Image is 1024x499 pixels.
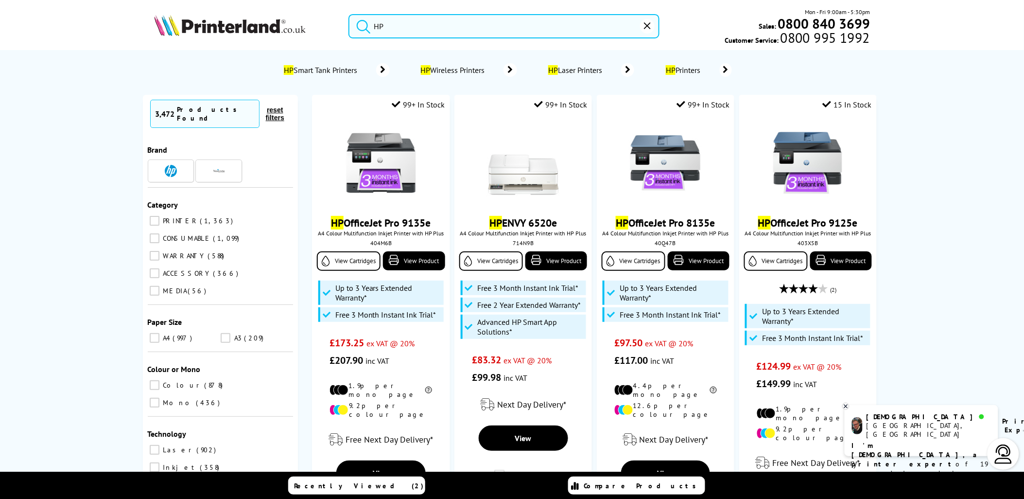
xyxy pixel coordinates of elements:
input: WARRANTY 588 [150,251,159,261]
span: 878 [205,381,226,390]
input: Search produc [348,14,660,38]
span: Colour [161,381,204,390]
label: Add to Compare [494,470,554,488]
span: Technology [148,429,187,439]
div: modal_delivery [317,426,445,453]
span: 56 [188,286,209,295]
span: WARRANTY [161,251,207,260]
span: Wireless Printers [419,65,489,75]
b: 0800 840 3699 [778,15,870,33]
span: Recently Viewed (2) [294,481,424,490]
a: Compare Products [568,477,705,495]
span: ex VAT @ 20% [366,339,415,348]
img: hp-officejet-pro-9135e-front-new-small.jpg [345,126,417,199]
a: HPENVY 6520e [489,216,557,230]
span: Next Day Delivery* [497,399,566,410]
a: View [336,461,426,486]
span: Free 3 Month Instant Ink Trial* [762,333,863,343]
div: [GEOGRAPHIC_DATA], [GEOGRAPHIC_DATA] [867,421,990,439]
div: 99+ In Stock [534,100,587,109]
div: 15 In Stock [823,100,872,109]
a: 0800 840 3699 [776,19,870,28]
span: ex VAT @ 20% [794,362,842,372]
mark: HP [284,65,294,75]
div: 40Q47B [604,239,727,247]
span: A4 Colour Multifunction Inkjet Printer with HP Plus [602,230,729,237]
mark: HP [666,65,676,75]
span: Advanced HP Smart App Solutions* [478,317,584,337]
a: View Cartridges [317,251,381,271]
img: chris-livechat.png [852,417,863,434]
span: A4 Colour Multifunction Inkjet Printer with HP Plus [317,230,445,237]
a: HPWireless Printers [419,63,517,77]
img: HP [165,165,177,177]
div: 404M6B [319,239,442,247]
span: 358 [200,463,222,472]
a: HPSmart Tank Printers [282,63,390,77]
li: 9.2p per colour page [757,425,859,442]
span: 997 [173,334,195,342]
div: 714N9B [462,239,585,247]
span: £117.00 [614,354,648,367]
span: ex VAT @ 20% [645,339,693,348]
li: 4.4p per mono page [614,381,717,399]
span: Laser Printers [546,65,607,75]
span: inc VAT [365,356,389,366]
span: £83.32 [472,354,501,366]
a: HPOfficeJet Pro 8135e [616,216,715,230]
li: 1.9p per mono page [757,405,859,422]
span: Free 2 Year Extended Warranty* [478,300,581,310]
span: ACCESSORY [161,269,212,278]
span: Brand [148,145,168,155]
span: PRINTER [161,216,199,225]
span: View [373,468,389,478]
span: £99.98 [472,371,501,384]
a: Recently Viewed (2) [288,477,425,495]
span: Inkjet [161,463,199,472]
span: CONSUMABLE [161,234,212,243]
button: reset filters [260,106,291,122]
span: Category [148,200,178,210]
span: £149.99 [757,377,791,390]
span: £207.90 [330,354,363,367]
input: Mono 436 [150,398,159,408]
a: View [479,426,568,451]
span: View [657,468,674,478]
div: modal_delivery [602,426,729,453]
input: Colour 878 [150,380,159,390]
span: £124.99 [757,360,791,373]
span: 436 [196,398,223,407]
input: ACCESSORY 366 [150,268,159,278]
span: Compare Products [584,481,702,490]
span: inc VAT [794,379,817,389]
img: user-headset-light.svg [994,445,1013,464]
span: Free Next Day Delivery* [773,457,860,468]
span: Paper Size [148,317,182,327]
input: A3 209 [221,333,230,343]
span: inc VAT [650,356,674,366]
span: A4 Colour Multifunction Inkjet Printer with HP Plus [744,230,872,237]
span: Up to 3 Years Extended Warranty* [620,283,726,303]
span: 3,472 [156,109,175,119]
a: Printerland Logo [154,15,337,38]
a: View Cartridges [459,251,523,271]
span: Free Next Day Delivery* [346,434,433,445]
span: A4 Colour Multifunction Inkjet Printer with HP Plus [459,230,587,237]
span: ex VAT @ 20% [503,356,552,365]
mark: HP [548,65,558,75]
a: View [621,461,711,486]
li: 12.6p per colour page [614,401,717,419]
span: Printers [663,65,705,75]
a: View Product [525,251,587,270]
span: Mon - Fri 9:00am - 5:30pm [805,7,870,17]
li: 1.9p per mono page [330,381,432,399]
span: Smart Tank Printers [282,65,362,75]
span: 902 [197,446,219,454]
div: 99+ In Stock [677,100,729,109]
span: Colour or Mono [148,364,201,374]
b: I'm [DEMOGRAPHIC_DATA], a printer expert [852,441,980,468]
span: (2) [830,281,836,299]
span: Next Day Delivery* [640,434,709,445]
input: Inkjet 358 [150,463,159,472]
span: Laser [161,446,196,454]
